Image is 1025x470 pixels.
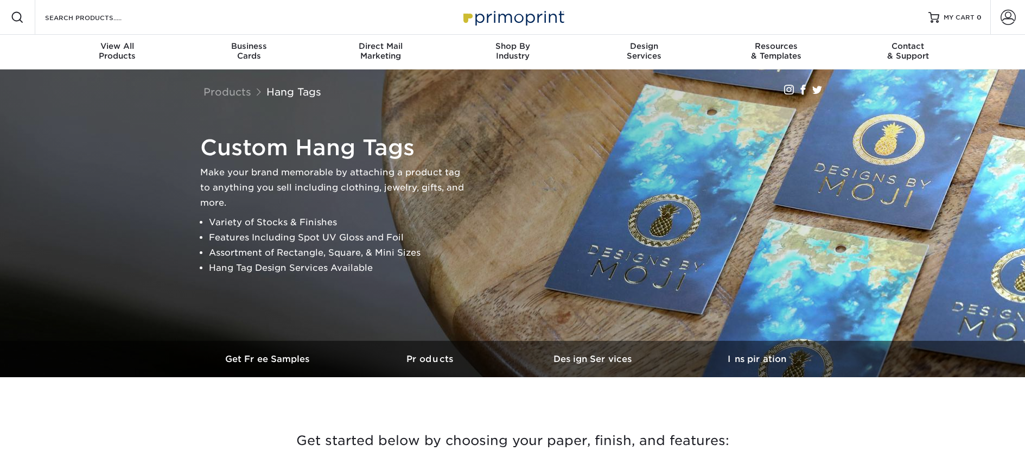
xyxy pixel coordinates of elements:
li: Hang Tag Design Services Available [209,261,472,276]
li: Features Including Spot UV Gloss and Foil [209,230,472,245]
span: MY CART [944,13,975,22]
div: Cards [183,41,315,61]
a: Design Services [513,341,676,377]
a: Contact& Support [842,35,974,69]
li: Assortment of Rectangle, Square, & Mini Sizes [209,245,472,261]
div: Products [52,41,183,61]
h3: Get Free Samples [187,354,350,364]
a: Direct MailMarketing [315,35,447,69]
div: Marketing [315,41,447,61]
span: Direct Mail [315,41,447,51]
span: Shop By [447,41,578,51]
span: 0 [977,14,982,21]
a: Inspiration [676,341,838,377]
li: Variety of Stocks & Finishes [209,215,472,230]
h3: Design Services [513,354,676,364]
p: Make your brand memorable by attaching a product tag to anything you sell including clothing, jew... [200,165,472,211]
div: & Support [842,41,974,61]
div: Services [578,41,710,61]
span: Business [183,41,315,51]
span: Resources [710,41,842,51]
a: Products [350,341,513,377]
h3: Products [350,354,513,364]
div: Industry [447,41,578,61]
div: & Templates [710,41,842,61]
input: SEARCH PRODUCTS..... [44,11,150,24]
a: Shop ByIndustry [447,35,578,69]
a: View AllProducts [52,35,183,69]
span: Design [578,41,710,51]
a: DesignServices [578,35,710,69]
a: Hang Tags [266,86,321,98]
a: Products [203,86,251,98]
span: View All [52,41,183,51]
span: Contact [842,41,974,51]
h3: Get started below by choosing your paper, finish, and features: [195,416,830,465]
img: Primoprint [459,5,567,29]
a: Resources& Templates [710,35,842,69]
h1: Custom Hang Tags [200,135,472,161]
h3: Inspiration [676,354,838,364]
a: BusinessCards [183,35,315,69]
a: Get Free Samples [187,341,350,377]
